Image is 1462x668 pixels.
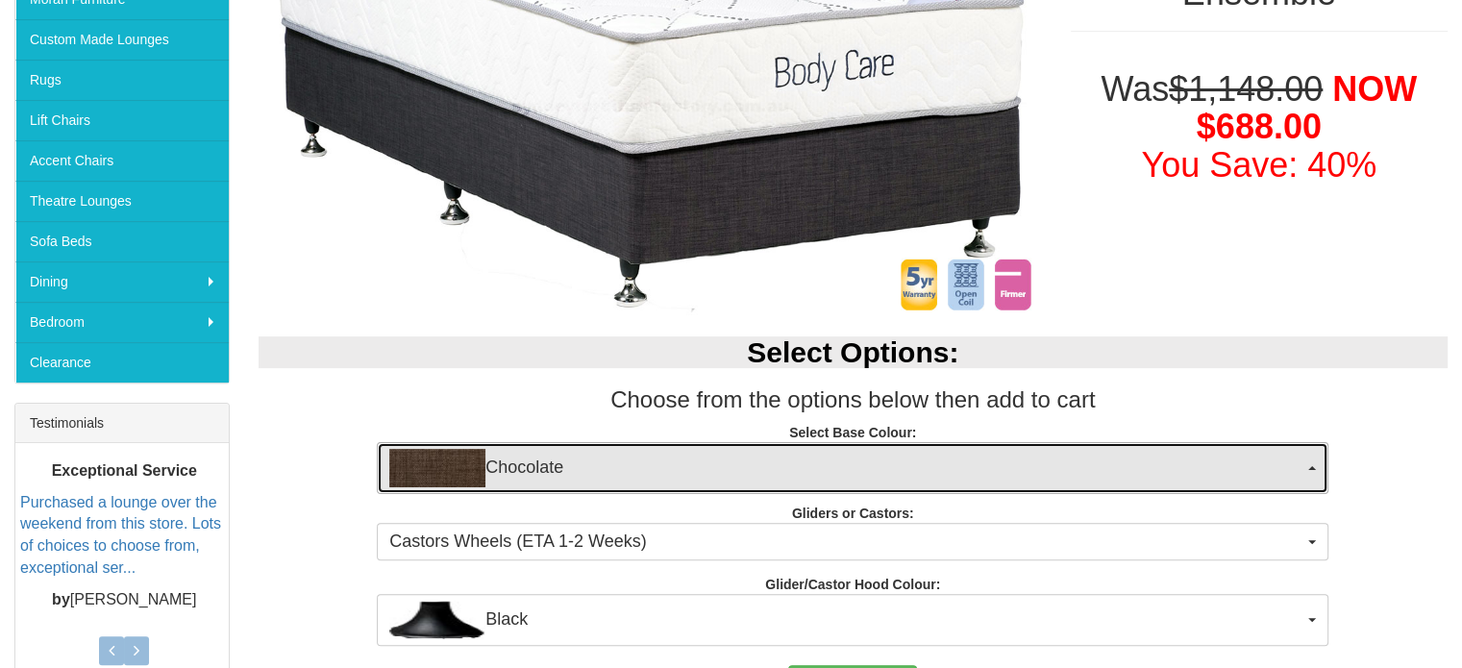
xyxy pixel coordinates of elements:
[15,302,229,342] a: Bedroom
[15,221,229,261] a: Sofa Beds
[259,387,1449,412] h3: Choose from the options below then add to cart
[389,449,1303,487] span: Chocolate
[15,261,229,302] a: Dining
[15,342,229,383] a: Clearance
[389,449,485,487] img: Chocolate
[1141,145,1376,185] font: You Save: 40%
[389,601,1303,639] span: Black
[1197,69,1417,147] span: NOW $688.00
[747,336,958,368] b: Select Options:
[52,461,197,478] b: Exceptional Service
[15,140,229,181] a: Accent Chairs
[377,523,1328,561] button: Castors Wheels (ETA 1-2 Weeks)
[15,60,229,100] a: Rugs
[789,425,916,440] strong: Select Base Colour:
[389,530,1303,555] span: Castors Wheels (ETA 1-2 Weeks)
[792,506,914,521] strong: Gliders or Castors:
[20,588,229,610] p: [PERSON_NAME]
[15,181,229,221] a: Theatre Lounges
[1071,70,1449,185] h1: Was
[1169,69,1323,109] del: $1,148.00
[15,19,229,60] a: Custom Made Lounges
[377,594,1328,646] button: BlackBlack
[15,100,229,140] a: Lift Chairs
[15,404,229,443] div: Testimonials
[20,493,221,576] a: Purchased a lounge over the weekend from this store. Lots of choices to choose from, exceptional ...
[377,442,1328,494] button: ChocolateChocolate
[52,590,70,606] b: by
[765,577,940,592] strong: Glider/Castor Hood Colour:
[389,601,485,639] img: Black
